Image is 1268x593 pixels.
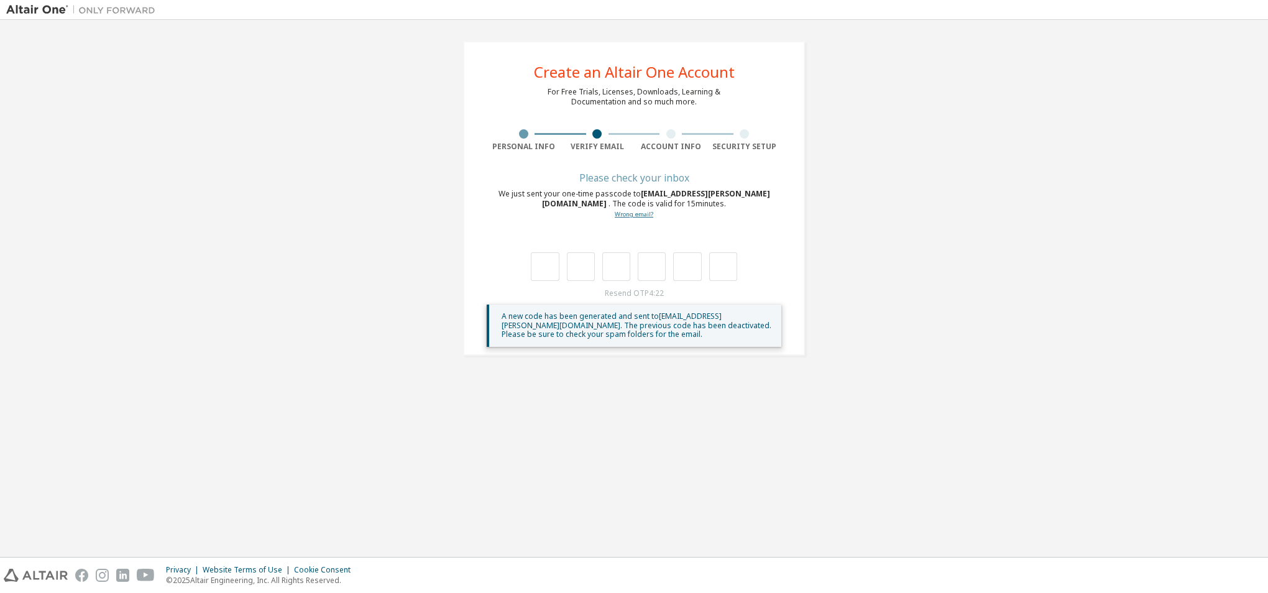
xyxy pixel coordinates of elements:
img: instagram.svg [96,569,109,582]
p: © 2025 Altair Engineering, Inc. All Rights Reserved. [166,575,358,586]
div: Cookie Consent [294,565,358,575]
div: Website Terms of Use [203,565,294,575]
div: Account Info [634,142,708,152]
a: Go back to the registration form [615,210,653,218]
div: Security Setup [708,142,782,152]
img: Altair One [6,4,162,16]
span: A new code has been generated and sent to [EMAIL_ADDRESS][PERSON_NAME][DOMAIN_NAME] . The previou... [502,311,771,339]
div: Verify Email [561,142,635,152]
img: linkedin.svg [116,569,129,582]
span: [EMAIL_ADDRESS][PERSON_NAME][DOMAIN_NAME] [542,188,770,209]
img: youtube.svg [137,569,155,582]
div: Privacy [166,565,203,575]
div: We just sent your one-time passcode to . The code is valid for 15 minutes. [487,189,781,219]
div: Please check your inbox [487,174,781,182]
div: For Free Trials, Licenses, Downloads, Learning & Documentation and so much more. [548,87,720,107]
div: Personal Info [487,142,561,152]
img: facebook.svg [75,569,88,582]
img: altair_logo.svg [4,569,68,582]
div: Create an Altair One Account [534,65,735,80]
